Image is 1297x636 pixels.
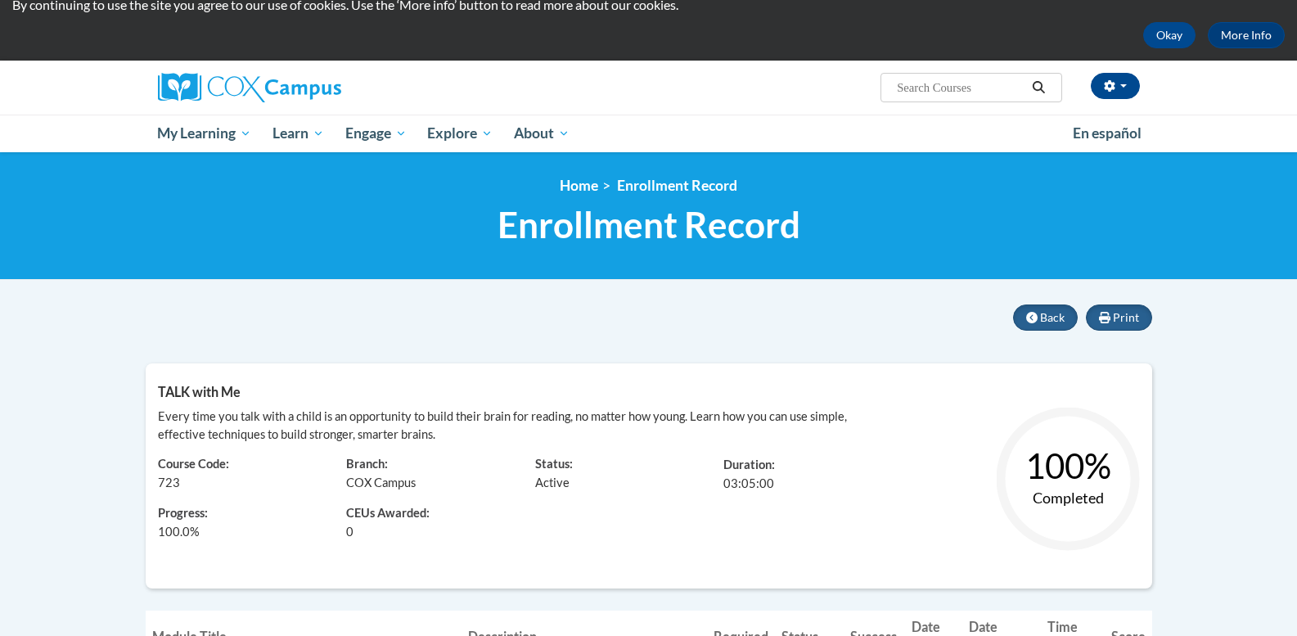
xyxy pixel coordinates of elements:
a: Learn [262,115,335,152]
span: TALK with Me [158,384,241,399]
button: Back [1013,304,1078,331]
span: Every time you talk with a child is an opportunity to build their brain for reading, no matter ho... [158,409,847,441]
span: Duration: [723,458,775,471]
span: Learn [272,124,324,143]
a: Explore [417,115,503,152]
input: Search Courses [895,78,1026,97]
text: 100% [1025,445,1110,486]
span: Engage [345,124,407,143]
button: Okay [1143,22,1196,48]
img: Cox Campus [158,73,341,102]
span: Print [1113,310,1139,324]
span: Status: [535,457,573,471]
div: Main menu [133,115,1164,152]
span: Back [1040,310,1065,324]
a: Engage [335,115,417,152]
span: Course Code: [158,457,229,471]
button: Print [1086,304,1152,331]
span: CEUs Awarded: [346,505,511,523]
span: COX Campus [346,476,416,489]
span: Progress: [158,506,208,520]
a: More Info [1208,22,1285,48]
span: En español [1073,124,1142,142]
a: Home [560,177,598,194]
a: Cox Campus [158,73,469,102]
a: My Learning [147,115,263,152]
span: Active [535,476,570,489]
span: My Learning [157,124,251,143]
button: Search [1026,78,1051,97]
a: En español [1062,116,1152,151]
span: 03:05:00 [723,476,774,490]
a: About [503,115,580,152]
span: 100.0 [158,525,190,539]
span: % [158,523,200,541]
span: 723 [158,476,180,489]
span: Enrollment Record [617,177,737,194]
span: About [514,124,570,143]
span: Enrollment Record [498,203,800,246]
span: 0 [346,523,354,541]
span: Branch: [346,457,388,471]
span: Explore [427,124,493,143]
text: Completed [1032,489,1103,507]
button: Account Settings [1091,73,1140,99]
